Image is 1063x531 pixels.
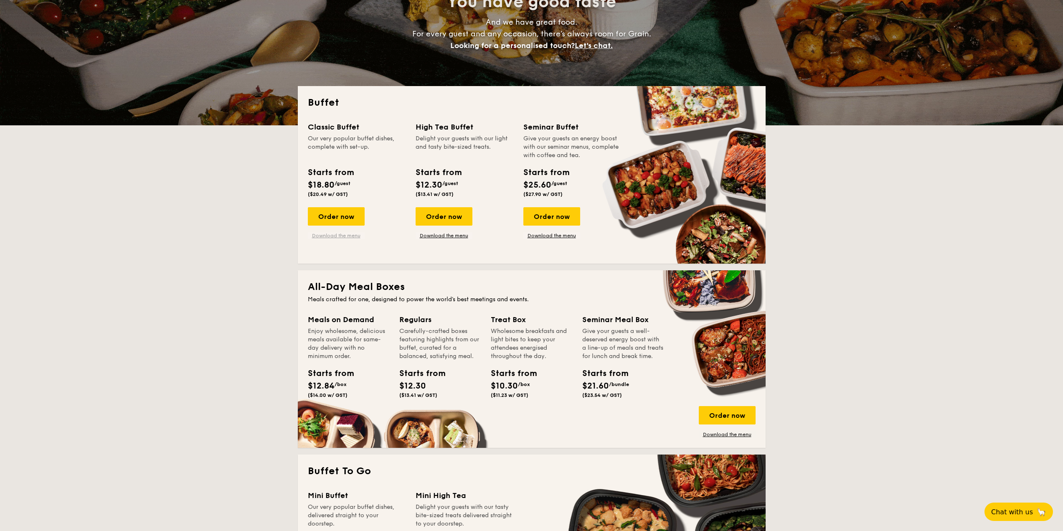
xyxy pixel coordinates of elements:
[308,327,389,361] div: Enjoy wholesome, delicious meals available for same-day delivery with no minimum order.
[416,503,513,528] div: Delight your guests with our tasty bite-sized treats delivered straight to your doorstep.
[523,135,621,160] div: Give your guests an energy boost with our seminar menus, complete with coffee and tea.
[699,431,756,438] a: Download the menu
[523,207,580,226] div: Order now
[491,392,528,398] span: ($11.23 w/ GST)
[399,392,437,398] span: ($13.41 w/ GST)
[518,381,530,387] span: /box
[491,381,518,391] span: $10.30
[416,191,454,197] span: ($13.41 w/ GST)
[412,18,651,50] span: And we have great food. For every guest and any occasion, there’s always room for Grain.
[523,191,563,197] span: ($27.90 w/ GST)
[308,295,756,304] div: Meals crafted for one, designed to power the world's best meetings and events.
[523,166,569,179] div: Starts from
[308,503,406,528] div: Our very popular buffet dishes, delivered straight to your doorstep.
[416,490,513,501] div: Mini High Tea
[399,367,437,380] div: Starts from
[308,96,756,109] h2: Buffet
[551,180,567,186] span: /guest
[984,503,1053,521] button: Chat with us🦙
[416,180,442,190] span: $12.30
[416,207,472,226] div: Order now
[308,280,756,294] h2: All-Day Meal Boxes
[308,121,406,133] div: Classic Buffet
[308,381,335,391] span: $12.84
[582,367,620,380] div: Starts from
[308,314,389,325] div: Meals on Demand
[308,207,365,226] div: Order now
[416,121,513,133] div: High Tea Buffet
[308,191,348,197] span: ($20.49 w/ GST)
[399,327,481,361] div: Carefully-crafted boxes featuring highlights from our buffet, curated for a balanced, satisfying ...
[582,392,622,398] span: ($23.54 w/ GST)
[399,381,426,391] span: $12.30
[491,367,528,380] div: Starts from
[991,508,1033,516] span: Chat with us
[335,180,350,186] span: /guest
[308,166,353,179] div: Starts from
[308,135,406,160] div: Our very popular buffet dishes, complete with set-up.
[308,367,345,380] div: Starts from
[308,392,348,398] span: ($14.00 w/ GST)
[308,232,365,239] a: Download the menu
[582,314,664,325] div: Seminar Meal Box
[699,406,756,424] div: Order now
[575,41,613,50] span: Let's chat.
[491,314,572,325] div: Treat Box
[491,327,572,361] div: Wholesome breakfasts and light bites to keep your attendees energised throughout the day.
[582,327,664,361] div: Give your guests a well-deserved energy boost with a line-up of meals and treats for lunch and br...
[308,180,335,190] span: $18.80
[416,166,461,179] div: Starts from
[450,41,575,50] span: Looking for a personalised touch?
[442,180,458,186] span: /guest
[523,180,551,190] span: $25.60
[1036,507,1046,517] span: 🦙
[416,232,472,239] a: Download the menu
[609,381,629,387] span: /bundle
[399,314,481,325] div: Regulars
[523,121,621,133] div: Seminar Buffet
[416,135,513,160] div: Delight your guests with our light and tasty bite-sized treats.
[308,465,756,478] h2: Buffet To Go
[335,381,347,387] span: /box
[308,490,406,501] div: Mini Buffet
[582,381,609,391] span: $21.60
[523,232,580,239] a: Download the menu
